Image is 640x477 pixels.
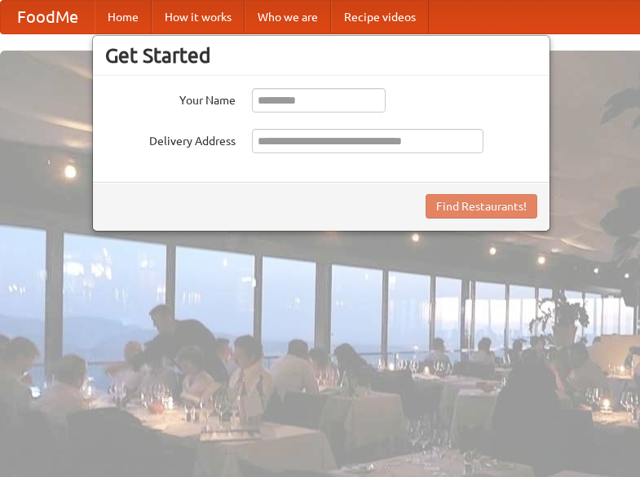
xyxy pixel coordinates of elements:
[105,43,537,68] h3: Get Started
[105,88,236,108] label: Your Name
[152,1,245,33] a: How it works
[95,1,152,33] a: Home
[426,194,537,219] button: Find Restaurants!
[105,129,236,149] label: Delivery Address
[331,1,429,33] a: Recipe videos
[245,1,331,33] a: Who we are
[1,1,95,33] a: FoodMe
